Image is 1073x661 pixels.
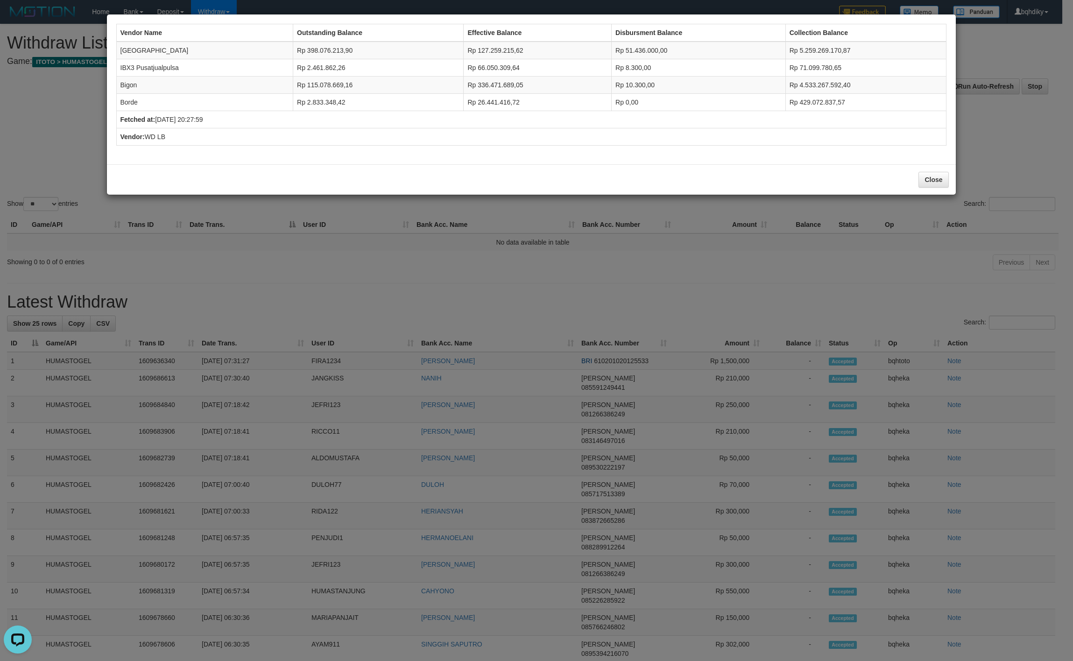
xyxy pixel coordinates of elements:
td: [DATE] 20:27:59 [116,111,946,128]
td: Borde [116,94,293,111]
td: Rp 336.471.689,05 [464,77,612,94]
td: Rp 66.050.309,64 [464,59,612,77]
td: Rp 4.533.267.592,40 [785,77,946,94]
td: Rp 2.833.348,42 [293,94,464,111]
button: Open LiveChat chat widget [4,4,32,32]
td: Rp 26.441.416,72 [464,94,612,111]
b: Vendor: [120,133,145,141]
th: Collection Balance [785,24,946,42]
td: Rp 8.300,00 [612,59,786,77]
th: Vendor Name [116,24,293,42]
td: IBX3 Pusatjualpulsa [116,59,293,77]
td: Rp 115.078.669,16 [293,77,464,94]
td: Bigon [116,77,293,94]
td: Rp 51.436.000,00 [612,42,786,59]
b: Fetched at: [120,116,155,123]
td: [GEOGRAPHIC_DATA] [116,42,293,59]
td: Rp 429.072.837,57 [785,94,946,111]
th: Disbursment Balance [612,24,786,42]
td: Rp 0,00 [612,94,786,111]
button: Close [918,172,948,188]
td: Rp 398.076.213,90 [293,42,464,59]
td: Rp 71.099.780,65 [785,59,946,77]
td: Rp 2.461.862,26 [293,59,464,77]
td: Rp 127.259.215,62 [464,42,612,59]
th: Effective Balance [464,24,612,42]
td: WD LB [116,128,946,146]
td: Rp 5.259.269.170,87 [785,42,946,59]
td: Rp 10.300,00 [612,77,786,94]
th: Outstanding Balance [293,24,464,42]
